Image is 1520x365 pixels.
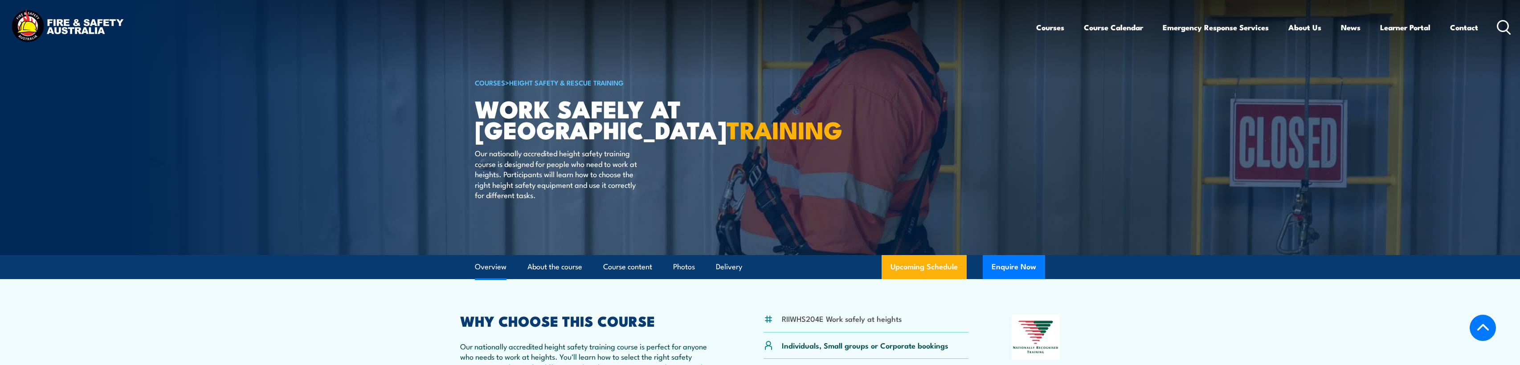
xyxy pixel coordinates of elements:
a: Contact [1450,16,1478,39]
a: Course content [603,255,652,279]
a: COURSES [475,77,505,87]
a: News [1341,16,1361,39]
img: Nationally Recognised Training logo. [1012,314,1060,360]
a: Learner Portal [1380,16,1430,39]
p: Our nationally accredited height safety training course is designed for people who need to work a... [475,148,637,200]
h2: WHY CHOOSE THIS COURSE [460,314,720,327]
a: Upcoming Schedule [882,255,967,279]
a: Courses [1036,16,1064,39]
h1: Work Safely at [GEOGRAPHIC_DATA] [475,98,695,139]
a: Photos [673,255,695,279]
button: Enquire Now [983,255,1045,279]
a: Course Calendar [1084,16,1143,39]
a: Overview [475,255,507,279]
p: Individuals, Small groups or Corporate bookings [782,340,948,350]
a: About the course [527,255,582,279]
a: Delivery [716,255,742,279]
a: Emergency Response Services [1163,16,1269,39]
a: Height Safety & Rescue Training [509,77,624,87]
li: RIIWHS204E Work safely at heights [782,313,902,324]
strong: TRAINING [727,110,842,147]
h6: > [475,77,695,88]
a: About Us [1288,16,1321,39]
